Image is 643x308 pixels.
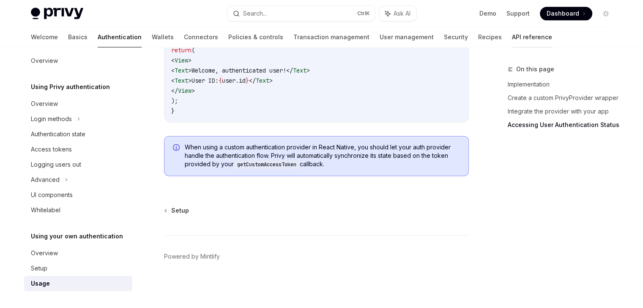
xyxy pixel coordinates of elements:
[178,87,192,95] span: View
[192,77,219,84] span: User ID:
[379,6,416,21] button: Ask AI
[152,27,174,47] a: Wallets
[171,46,192,54] span: return
[380,27,434,47] a: User management
[192,46,195,54] span: (
[506,9,530,18] a: Support
[269,77,273,84] span: >
[31,82,110,92] h5: Using Privy authentication
[31,144,72,154] div: Access tokens
[293,67,306,74] span: Text
[508,91,619,105] a: Create a custom PrivyProvider wrapper
[31,248,58,258] div: Overview
[171,67,175,74] span: <
[31,114,72,124] div: Login methods
[24,203,132,218] a: Whitelabel
[24,96,132,111] a: Overview
[171,87,178,95] span: </
[188,67,192,74] span: >
[24,142,132,157] a: Access tokens
[479,9,496,18] a: Demo
[547,9,579,18] span: Dashboard
[228,27,283,47] a: Policies & controls
[540,7,592,20] a: Dashboard
[192,67,286,74] span: Welcome, authenticated user!
[165,206,189,215] a: Setup
[192,87,195,95] span: >
[188,77,192,84] span: >
[31,99,58,109] div: Overview
[98,27,142,47] a: Authentication
[508,105,619,118] a: Integrate the provider with your app
[293,27,369,47] a: Transaction management
[357,10,370,17] span: Ctrl K
[31,8,83,19] img: light logo
[512,27,552,47] a: API reference
[31,175,60,185] div: Advanced
[516,64,554,74] span: On this page
[68,27,88,47] a: Basics
[227,6,375,21] button: Search...CtrlK
[444,27,468,47] a: Security
[173,144,181,152] svg: Info
[185,143,460,169] span: When using a custom authentication provider in React Native, you should let your auth provider ha...
[31,190,73,200] div: UI components
[175,67,188,74] span: Text
[24,127,132,142] a: Authentication state
[184,27,218,47] a: Connectors
[31,231,123,241] h5: Using your own authentication
[171,97,178,105] span: );
[246,77,249,84] span: }
[306,67,310,74] span: >
[24,187,132,203] a: UI components
[24,246,132,261] a: Overview
[24,53,132,68] a: Overview
[31,27,58,47] a: Welcome
[31,263,47,273] div: Setup
[31,56,58,66] div: Overview
[286,67,293,74] span: </
[171,57,175,64] span: <
[31,129,85,139] div: Authentication state
[175,57,188,64] span: View
[222,77,235,84] span: user
[31,159,81,170] div: Logging users out
[24,276,132,291] a: Usage
[24,157,132,172] a: Logging users out
[31,205,60,215] div: Whitelabel
[219,77,222,84] span: {
[175,77,188,84] span: Text
[171,107,175,115] span: }
[171,206,189,215] span: Setup
[235,77,239,84] span: .
[394,9,410,18] span: Ask AI
[164,252,220,261] a: Powered by Mintlify
[508,78,619,91] a: Implementation
[24,261,132,276] a: Setup
[31,278,50,289] div: Usage
[188,57,192,64] span: >
[478,27,502,47] a: Recipes
[239,77,246,84] span: id
[256,77,269,84] span: Text
[249,77,256,84] span: </
[171,77,175,84] span: <
[508,118,619,132] a: Accessing User Authentication Status
[234,160,300,169] code: getCustomAccessToken
[599,7,613,20] button: Toggle dark mode
[243,8,267,19] div: Search...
